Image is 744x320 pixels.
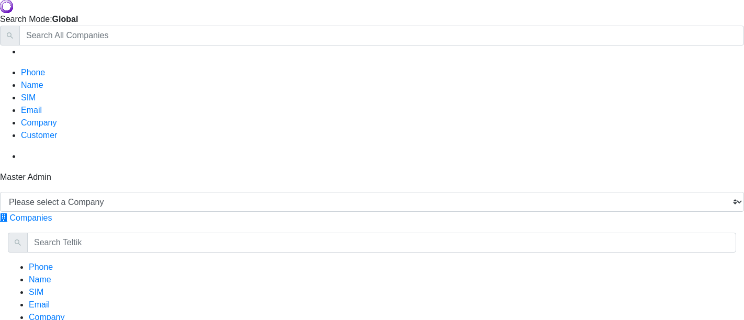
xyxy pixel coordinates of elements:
[21,81,43,89] a: Name
[27,233,736,253] input: Search Teltik
[29,300,50,309] a: Email
[52,15,78,24] strong: Global
[19,26,744,45] input: Search All Companies
[21,106,42,115] a: Email
[21,93,36,102] a: SIM
[21,68,45,77] a: Phone
[29,275,51,284] a: Name
[9,213,52,222] span: Companies
[21,131,57,140] a: Customer
[29,288,43,296] a: SIM
[29,262,53,271] a: Phone
[21,118,57,127] a: Company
